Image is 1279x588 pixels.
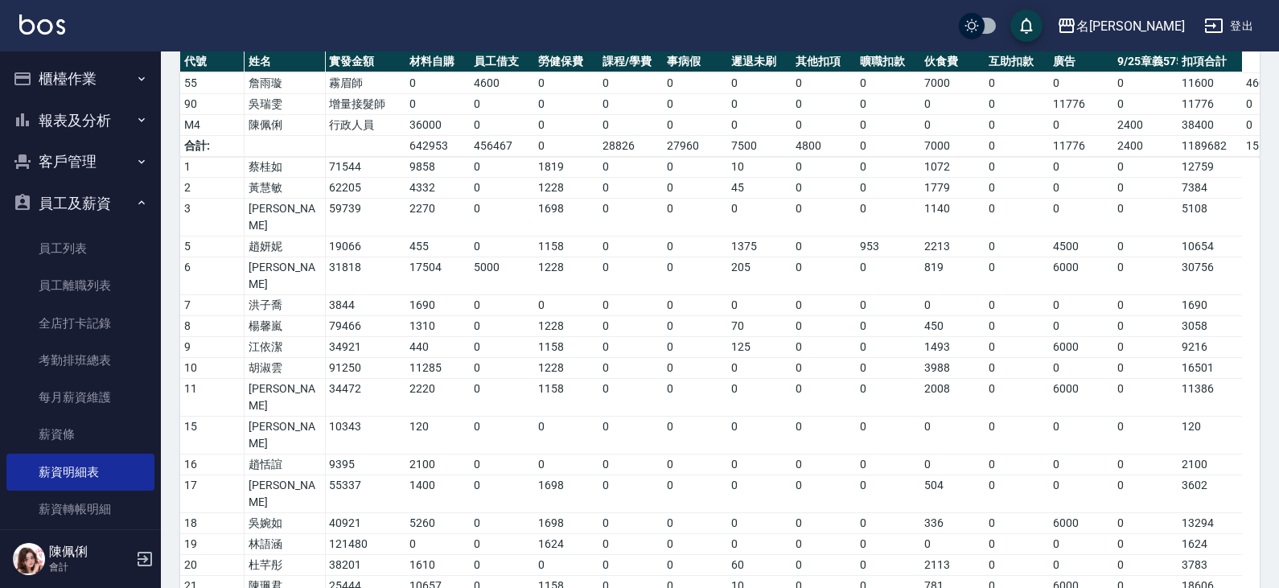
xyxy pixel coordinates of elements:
[1178,454,1242,475] td: 2100
[1049,295,1113,316] td: 0
[985,199,1049,236] td: 0
[920,316,985,337] td: 450
[405,475,470,513] td: 1400
[1178,51,1242,72] th: 扣項合計
[727,257,792,295] td: 205
[598,51,663,72] th: 課程/學費
[1049,136,1113,157] td: 11776
[856,73,920,94] td: 0
[325,115,405,136] td: 行政人員
[920,236,985,257] td: 2213
[663,358,727,379] td: 0
[180,337,245,358] td: 9
[245,73,325,94] td: 詹雨璇
[1049,51,1113,72] th: 廣告
[534,454,598,475] td: 0
[598,316,663,337] td: 0
[405,115,470,136] td: 36000
[985,51,1049,72] th: 互助扣款
[6,491,154,528] a: 薪資轉帳明細
[470,51,534,72] th: 員工借支
[1113,454,1178,475] td: 0
[792,157,856,178] td: 0
[405,316,470,337] td: 1310
[325,417,405,454] td: 10343
[180,51,245,72] th: 代號
[405,94,470,115] td: 0
[727,236,792,257] td: 1375
[1113,115,1178,136] td: 2400
[1076,16,1185,36] div: 名[PERSON_NAME]
[792,115,856,136] td: 0
[1178,417,1242,454] td: 120
[1049,417,1113,454] td: 0
[325,73,405,94] td: 霧眉師
[245,157,325,178] td: 蔡桂如
[985,157,1049,178] td: 0
[1113,417,1178,454] td: 0
[663,337,727,358] td: 0
[470,454,534,475] td: 0
[180,178,245,199] td: 2
[180,199,245,236] td: 3
[1113,199,1178,236] td: 0
[180,316,245,337] td: 8
[245,316,325,337] td: 楊馨嵐
[856,417,920,454] td: 0
[180,257,245,295] td: 6
[920,337,985,358] td: 1493
[663,417,727,454] td: 0
[985,358,1049,379] td: 0
[1049,257,1113,295] td: 6000
[663,236,727,257] td: 0
[180,379,245,417] td: 11
[663,136,727,157] td: 27960
[1113,358,1178,379] td: 0
[470,358,534,379] td: 0
[792,94,856,115] td: 0
[1113,136,1178,157] td: 2400
[1049,337,1113,358] td: 6000
[727,337,792,358] td: 125
[180,358,245,379] td: 10
[1178,199,1242,236] td: 5108
[19,14,65,35] img: Logo
[856,94,920,115] td: 0
[856,199,920,236] td: 0
[1113,316,1178,337] td: 0
[405,136,470,157] td: 642953
[792,136,856,157] td: 4800
[792,417,856,454] td: 0
[1049,454,1113,475] td: 0
[663,257,727,295] td: 0
[180,295,245,316] td: 7
[1049,199,1113,236] td: 0
[920,51,985,72] th: 伙食費
[1113,51,1178,72] th: 9/25章義5750
[6,58,154,100] button: 櫃檯作業
[1113,379,1178,417] td: 0
[598,454,663,475] td: 0
[180,94,245,115] td: 90
[405,358,470,379] td: 11285
[792,257,856,295] td: 0
[598,73,663,94] td: 0
[985,94,1049,115] td: 0
[727,316,792,337] td: 70
[1178,236,1242,257] td: 10654
[663,157,727,178] td: 0
[663,454,727,475] td: 0
[727,136,792,157] td: 7500
[792,337,856,358] td: 0
[325,316,405,337] td: 79466
[325,236,405,257] td: 19066
[663,295,727,316] td: 0
[180,136,245,157] td: 合計:
[727,417,792,454] td: 0
[1178,379,1242,417] td: 11386
[920,417,985,454] td: 0
[6,230,154,267] a: 員工列表
[405,454,470,475] td: 2100
[792,199,856,236] td: 0
[245,337,325,358] td: 江依潔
